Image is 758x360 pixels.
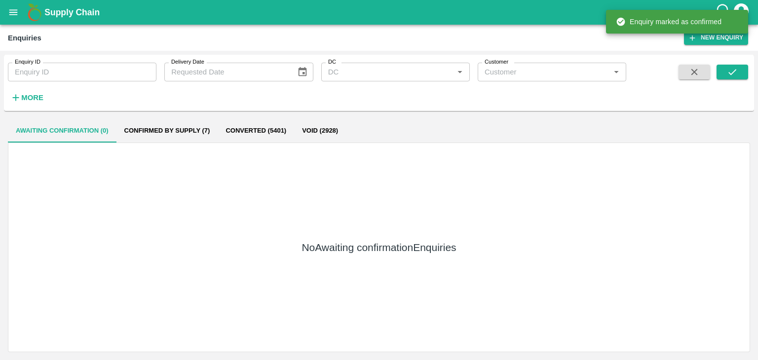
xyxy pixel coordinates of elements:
[164,63,289,81] input: Requested Date
[8,89,46,106] button: More
[2,1,25,24] button: open drawer
[8,63,156,81] input: Enquiry ID
[25,2,44,22] img: logo
[684,31,748,45] button: New Enquiry
[610,66,623,78] button: Open
[328,58,336,66] label: DC
[44,5,715,19] a: Supply Chain
[294,119,346,143] button: Void (2928)
[616,13,721,31] div: Enquiry marked as confirmed
[116,119,218,143] button: Confirmed by supply (7)
[324,66,451,78] input: DC
[481,66,607,78] input: Customer
[732,2,750,23] div: account of current user
[454,66,466,78] button: Open
[171,58,204,66] label: Delivery Date
[218,119,294,143] button: Converted (5401)
[21,94,43,102] strong: More
[302,241,456,254] h5: No Awaiting confirmation Enquiries
[485,58,508,66] label: Customer
[44,7,100,17] b: Supply Chain
[293,63,312,81] button: Choose date
[715,3,732,21] div: customer-support
[8,32,41,44] div: Enquiries
[8,119,116,143] button: Awaiting confirmation (0)
[15,58,40,66] label: Enquiry ID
